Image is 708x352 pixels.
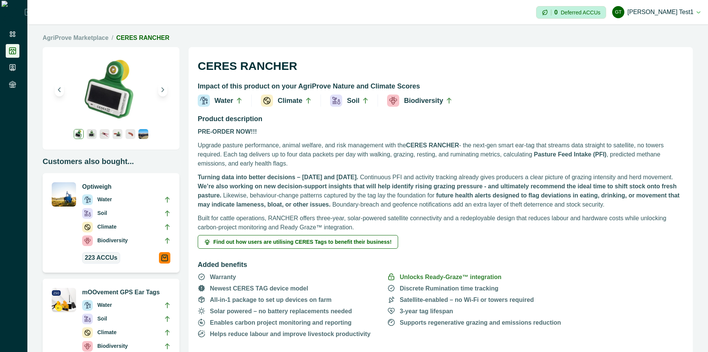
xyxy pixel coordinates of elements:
[87,129,97,139] img: A single CERES RANCHER device
[52,182,76,207] img: A single CERES RANCH device
[198,183,676,199] strong: We’re also working on new decision-support insights that will help identify rising grazing pressu...
[213,239,392,245] span: Find out how users are utilising CERES Tags to benefit their business!
[113,129,122,139] img: A CERES RANCHER applicator
[210,295,332,305] p: All-in-1 package to set up devices on farm
[400,284,498,293] p: Discrete Rumination time tracking
[554,9,558,16] p: 0
[55,83,64,96] button: Previous image
[198,141,684,168] p: Upgrade pasture performance, animal welfare, and risk management with the - the next-gen smart ea...
[43,33,108,43] a: AgriProve Marketplace
[406,142,459,148] strong: CERES RANCHER
[198,174,358,180] strong: Turning data into better decisions – [DATE] and [DATE].
[125,129,135,139] img: A CERES RANCHER activation tool
[85,253,117,262] span: 223 ACCUs
[612,3,700,21] button: Gayathri test1[PERSON_NAME] test1
[82,288,170,297] p: mOOvement GPS Ear Tags
[74,129,84,139] img: A single CERES RANCHER device
[210,318,351,327] p: Enables carbon project monitoring and reporting
[561,9,600,15] p: Deferred ACCUs
[198,56,684,81] h1: CERES RANCHER
[97,342,128,350] p: Biodiversity
[97,223,117,231] p: Climate
[82,182,170,191] p: Optiweigh
[52,56,170,123] img: A single CERES RANCHER device
[198,252,684,272] h2: Added benefits
[158,83,167,96] button: Next image
[214,96,233,106] p: Water
[534,151,606,158] strong: Pasture Feed Intake (PFI)
[198,173,684,209] p: Continuous PFI and activity tracking already gives producers a clear picture of grazing intensity...
[210,330,370,339] p: Helps reduce labour and improve livestock productivity
[198,214,684,232] p: Built for cattle operations, RANCHER offers three-year, solar-powered satellite connectivity and ...
[198,192,679,208] strong: future health alerts designed to flag deviations in eating, drinking, or movement that may indica...
[400,295,534,305] p: Satellite-enabled – no Wi-Fi or towers required
[198,128,257,135] strong: PRE-ORDER NOW!!!
[138,129,148,139] img: CERES RANCHER devices applied to the ears of cows
[97,237,128,245] p: Biodiversity
[210,273,236,282] p: Warranty
[347,96,359,106] p: Soil
[116,35,170,41] a: CERES RANCHER
[198,81,684,95] h2: Impact of this product on your AgriProve Nature and Climate Scores
[100,129,110,139] img: A CERES RANCHER APPLICATOR
[278,96,302,106] p: Climate
[210,284,308,293] p: Newest CERES TAG device model
[2,1,25,24] img: Logo
[400,307,453,316] p: 3-year tag lifespan
[97,209,107,217] p: Soil
[198,235,398,249] button: Find out how users are utilising CERES Tags to benefit their business!
[97,196,112,204] p: Water
[404,96,443,106] p: Biodiversity
[97,315,107,323] p: Soil
[111,33,113,43] span: /
[198,114,684,127] h2: Product description
[210,307,352,316] p: Solar powered – no battery replacements needed
[97,328,117,336] p: Climate
[400,318,561,327] p: Supports regenerative grazing and emissions reduction
[400,273,502,282] p: Unlocks Ready-Graze™ integration
[97,301,112,309] p: Water
[43,33,693,43] nav: breadcrumb
[43,156,179,167] p: Customers also bought...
